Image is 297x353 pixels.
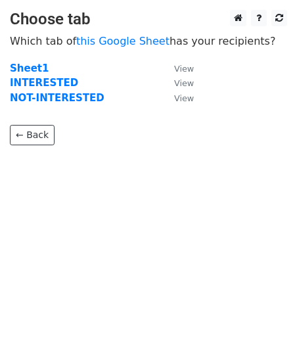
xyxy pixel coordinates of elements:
[161,92,194,104] a: View
[161,77,194,89] a: View
[10,10,287,29] h3: Choose tab
[161,62,194,74] a: View
[174,93,194,103] small: View
[10,34,287,48] p: Which tab of has your recipients?
[10,77,78,89] a: INTERESTED
[76,35,170,47] a: this Google Sheet
[10,125,55,145] a: ← Back
[10,92,104,104] a: NOT-INTERESTED
[10,62,49,74] a: Sheet1
[174,64,194,74] small: View
[174,78,194,88] small: View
